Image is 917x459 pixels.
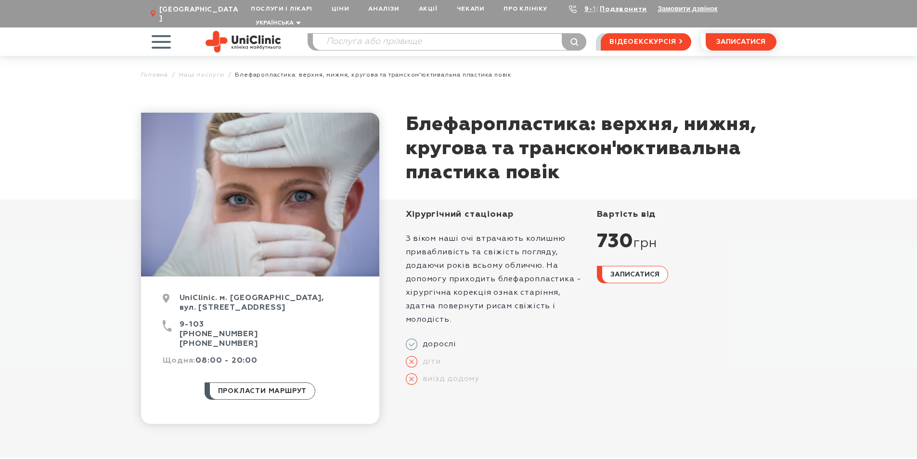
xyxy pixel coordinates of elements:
div: UniClinic. м. [GEOGRAPHIC_DATA], вул. [STREET_ADDRESS] [163,293,358,320]
span: записатися [610,271,659,278]
a: 9-103 [180,321,204,328]
span: відеоекскурсія [609,34,676,50]
span: виїзд додому [417,374,480,384]
div: Хірургічний стаціонар [406,209,585,220]
p: З віком наші очі втрачають колишню привабливість та свіжість погляду, додаючи років всьому обличч... [406,232,585,327]
span: грн [633,236,657,252]
span: записатися [716,39,765,45]
div: 08:00 - 20:00 [163,356,358,373]
button: записатися [706,33,776,51]
a: відеоекскурсія [601,33,691,51]
span: вартість від [597,210,656,219]
span: [GEOGRAPHIC_DATA] [159,5,241,23]
span: діти [417,357,441,367]
input: Послуга або прізвище [313,34,586,50]
img: Uniclinic [206,31,281,52]
span: Українська [256,20,294,26]
a: Подзвонити [600,6,647,13]
a: прокласти маршрут [205,382,316,400]
button: записатися [597,266,668,283]
a: [PHONE_NUMBER] [180,340,258,348]
a: Наші послуги [179,71,224,79]
div: 730 [597,230,776,254]
span: дорослі [417,340,457,349]
a: 9-103 [584,6,606,13]
span: прокласти маршрут [218,383,307,399]
span: Блефаропластика: верхня, нижня, кругова та транскон'юктивальна пластика повік [235,71,512,79]
h1: Блефаропластика: верхня, нижня, кругова та транскон'юктивальна пластика повік [406,113,776,185]
span: Щодня: [163,357,196,365]
a: [PHONE_NUMBER] [180,330,258,338]
button: Замовити дзвінок [658,5,717,13]
button: Українська [253,20,301,27]
a: Головна [141,71,168,79]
